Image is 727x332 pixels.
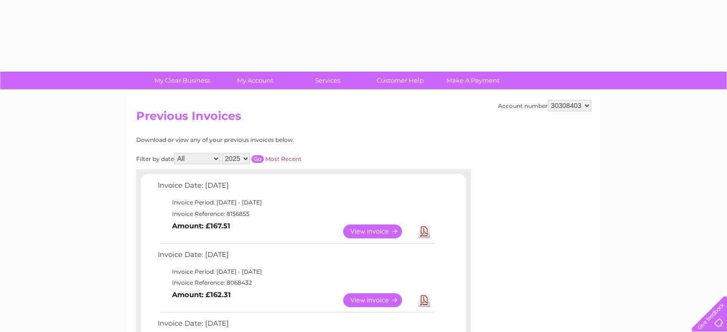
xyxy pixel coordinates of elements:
[172,290,231,299] b: Amount: £162.31
[172,222,230,230] b: Amount: £167.51
[216,72,294,89] a: My Account
[155,179,435,197] td: Invoice Date: [DATE]
[418,293,430,307] a: Download
[498,100,591,111] div: Account number
[136,137,387,143] div: Download or view any of your previous invoices below.
[288,72,367,89] a: Services
[155,208,435,220] td: Invoice Reference: 8156855
[155,248,435,266] td: Invoice Date: [DATE]
[155,266,435,278] td: Invoice Period: [DATE] - [DATE]
[143,72,222,89] a: My Clear Business
[136,153,387,164] div: Filter by date
[343,293,413,307] a: View
[361,72,440,89] a: Customer Help
[434,72,512,89] a: Make A Payment
[265,155,302,162] a: Most Recent
[418,225,430,238] a: Download
[136,109,591,128] h2: Previous Invoices
[343,225,413,238] a: View
[155,277,435,289] td: Invoice Reference: 8068432
[155,197,435,208] td: Invoice Period: [DATE] - [DATE]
